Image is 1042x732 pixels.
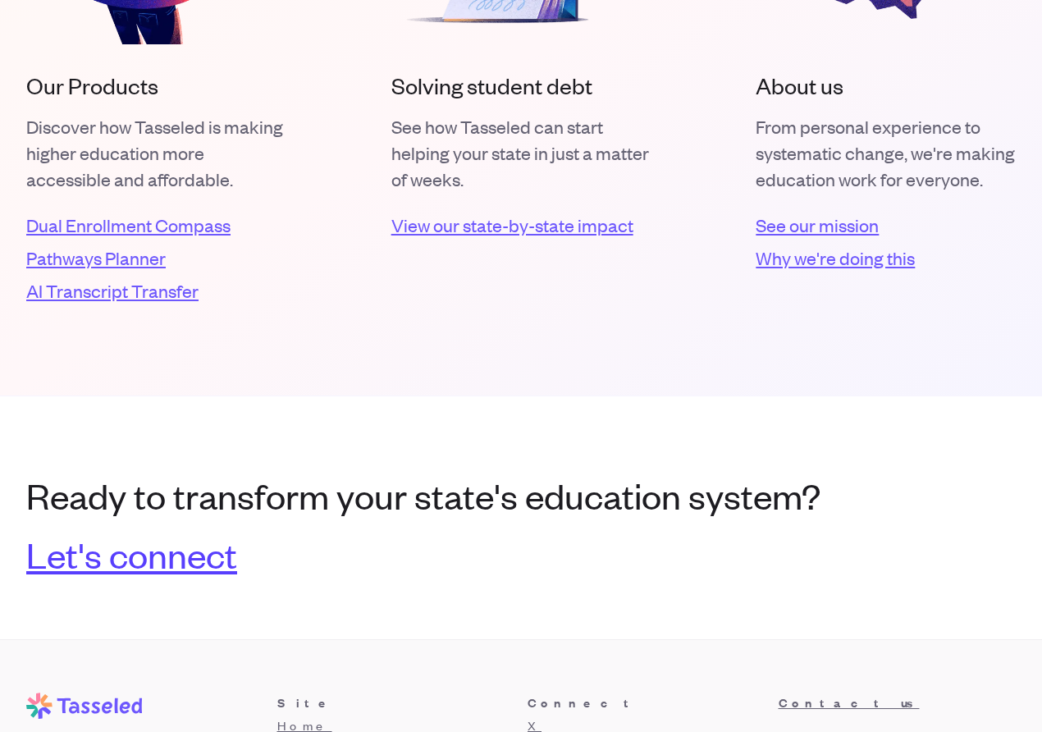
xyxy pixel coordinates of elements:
[756,212,1016,238] a: See our mission
[756,245,1016,271] a: Why we're doing this
[528,693,766,712] h3: Connect
[277,693,515,712] h3: Site
[391,71,651,100] h2: Solving student debt
[391,212,651,238] a: View our state-by-state impact
[26,245,286,271] a: Pathways Planner
[756,71,1016,100] h2: About us
[26,212,286,238] a: Dual Enrollment Compass
[26,534,237,574] a: Let's connect
[756,113,1016,192] p: From personal experience to systematic change, we're making education work for everyone.
[26,277,286,304] a: AI Transcript Transfer
[391,113,651,192] p: See how Tasseled can start helping your state in just a matter of weeks.
[26,71,286,100] h2: Our Products
[26,113,286,192] p: Discover how Tasseled is making higher education more accessible and affordable.
[779,693,1017,712] a: Contact us
[26,475,1016,515] h3: Ready to transform your state's education system?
